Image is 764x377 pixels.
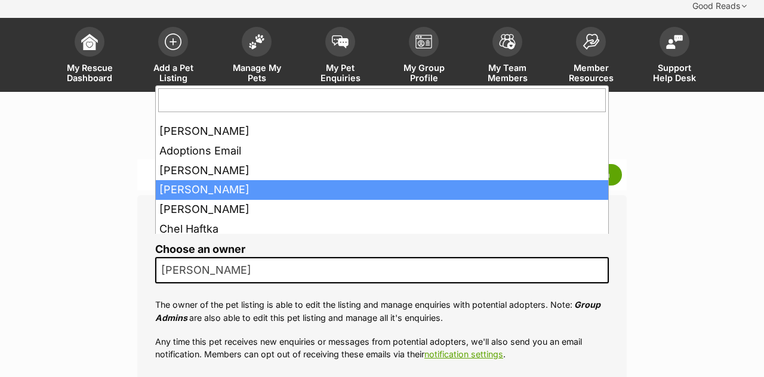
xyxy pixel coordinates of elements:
span: Support Help Desk [648,63,701,83]
a: Manage My Pets [215,21,298,92]
li: Chel Haftka [156,220,608,239]
span: My Rescue Dashboard [63,63,116,83]
span: Add a Pet Listing [146,63,200,83]
li: [PERSON_NAME] [156,200,608,220]
a: Add a Pet Listing [131,21,215,92]
span: Member Resources [564,63,618,83]
li: Adoptions Email [156,141,608,161]
p: Any time this pet receives new enquiries or messages from potential adopters, we'll also send you... [155,335,609,361]
span: My Team Members [480,63,534,83]
a: Support Help Desk [633,21,716,92]
span: My Pet Enquiries [313,63,367,83]
li: [PERSON_NAME] [156,180,608,200]
em: Group Admins [155,299,600,322]
img: group-profile-icon-3fa3cf56718a62981997c0bc7e787c4b2cf8bcc04b72c1350f741eb67cf2f40e.svg [415,35,432,49]
img: team-members-icon-5396bd8760b3fe7c0b43da4ab00e1e3bb1a5d9ba89233759b79545d2d3fc5d0d.svg [499,34,516,50]
img: dashboard-icon-eb2f2d2d3e046f16d808141f083e7271f6b2e854fb5c12c21221c1fb7104beca.svg [81,33,98,50]
span: My Group Profile [397,63,451,83]
a: My Team Members [466,21,549,92]
a: Member Resources [549,21,633,92]
a: notification settings [424,349,503,359]
li: [PERSON_NAME] [156,122,608,141]
img: pet-enquiries-icon-7e3ad2cf08bfb03b45e93fb7055b45f3efa6380592205ae92323e6603595dc1f.svg [332,35,349,48]
span: Ellie Carey [156,262,263,279]
a: My Rescue Dashboard [48,21,131,92]
a: My Group Profile [382,21,466,92]
img: add-pet-listing-icon-0afa8454b4691262ce3f59096e99ab1cd57d4a30225e0717b998d2c9b9846f56.svg [165,33,181,50]
img: help-desk-icon-fdf02630f3aa405de69fd3d07c3f3aa587a6932b1a1747fa1d2bba05be0121f9.svg [666,35,683,49]
a: My Pet Enquiries [298,21,382,92]
img: member-resources-icon-8e73f808a243e03378d46382f2149f9095a855e16c252ad45f914b54edf8863c.svg [583,33,599,50]
span: Manage My Pets [230,63,284,83]
span: Ellie Carey [155,257,609,283]
label: Choose an owner [155,243,609,256]
img: manage-my-pets-icon-02211641906a0b7f246fdf0571729dbe1e7629f14944591b6c1af311fb30b64b.svg [248,34,265,50]
p: The owner of the pet listing is able to edit the listing and manage enquiries with potential adop... [155,298,609,324]
li: [PERSON_NAME] [156,161,608,181]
